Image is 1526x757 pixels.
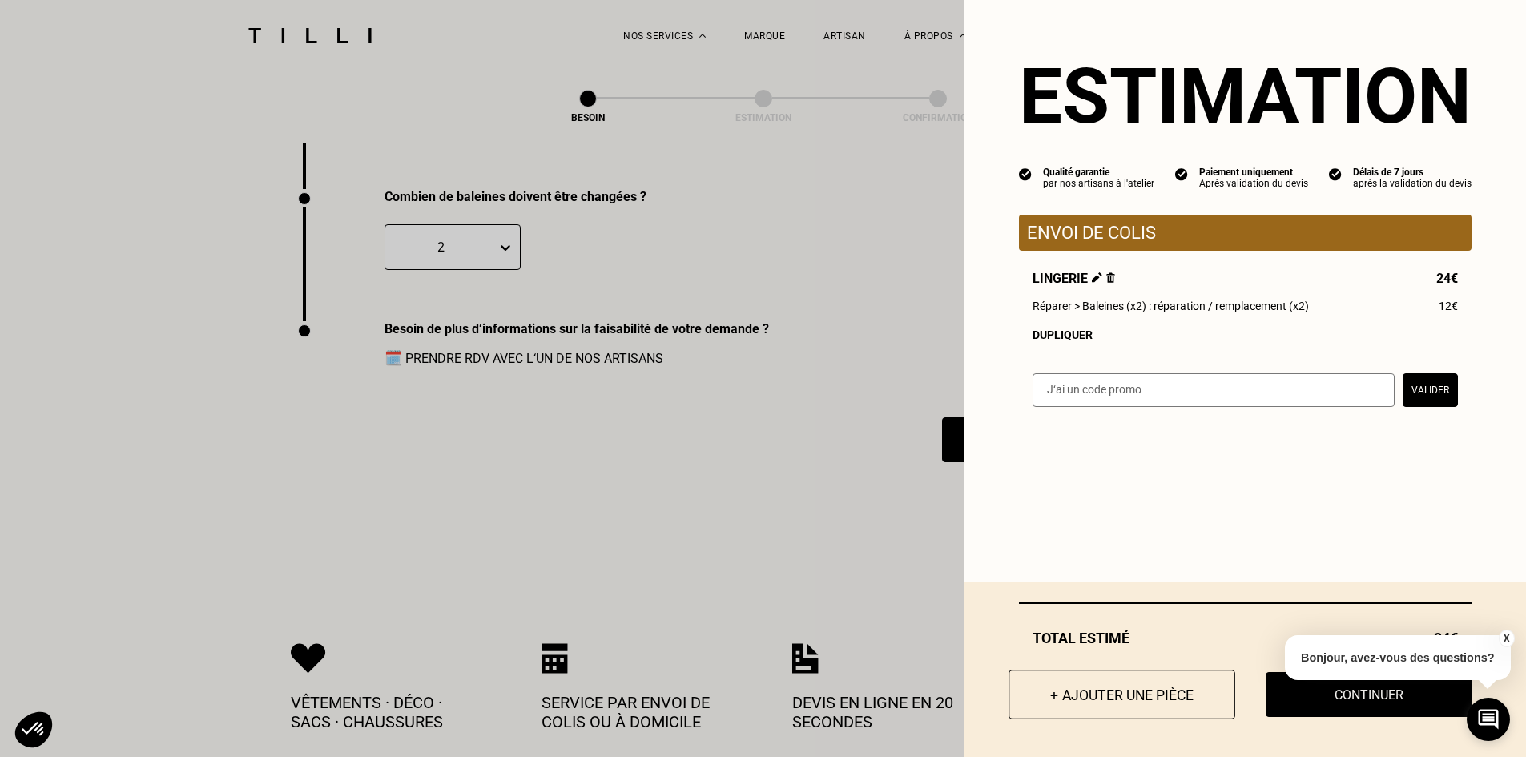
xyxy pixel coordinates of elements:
[1403,373,1458,407] button: Valider
[1043,178,1154,189] div: par nos artisans à l'atelier
[1019,51,1472,141] section: Estimation
[1266,672,1472,717] button: Continuer
[1009,670,1235,719] button: + Ajouter une pièce
[1199,167,1308,178] div: Paiement uniquement
[1353,178,1472,189] div: après la validation du devis
[1033,300,1309,312] span: Réparer > Baleines (x2) : réparation / remplacement (x2)
[1285,635,1511,680] p: Bonjour, avez-vous des questions?
[1019,167,1032,181] img: icon list info
[1019,630,1472,646] div: Total estimé
[1498,630,1514,647] button: X
[1199,178,1308,189] div: Après validation du devis
[1106,272,1115,283] img: Supprimer
[1092,272,1102,283] img: Éditer
[1027,223,1464,243] p: Envoi de colis
[1353,167,1472,178] div: Délais de 7 jours
[1439,300,1458,312] span: 12€
[1043,167,1154,178] div: Qualité garantie
[1033,373,1395,407] input: J‘ai un code promo
[1175,167,1188,181] img: icon list info
[1033,328,1458,341] div: Dupliquer
[1329,167,1342,181] img: icon list info
[1436,271,1458,286] span: 24€
[1033,271,1115,286] span: Lingerie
